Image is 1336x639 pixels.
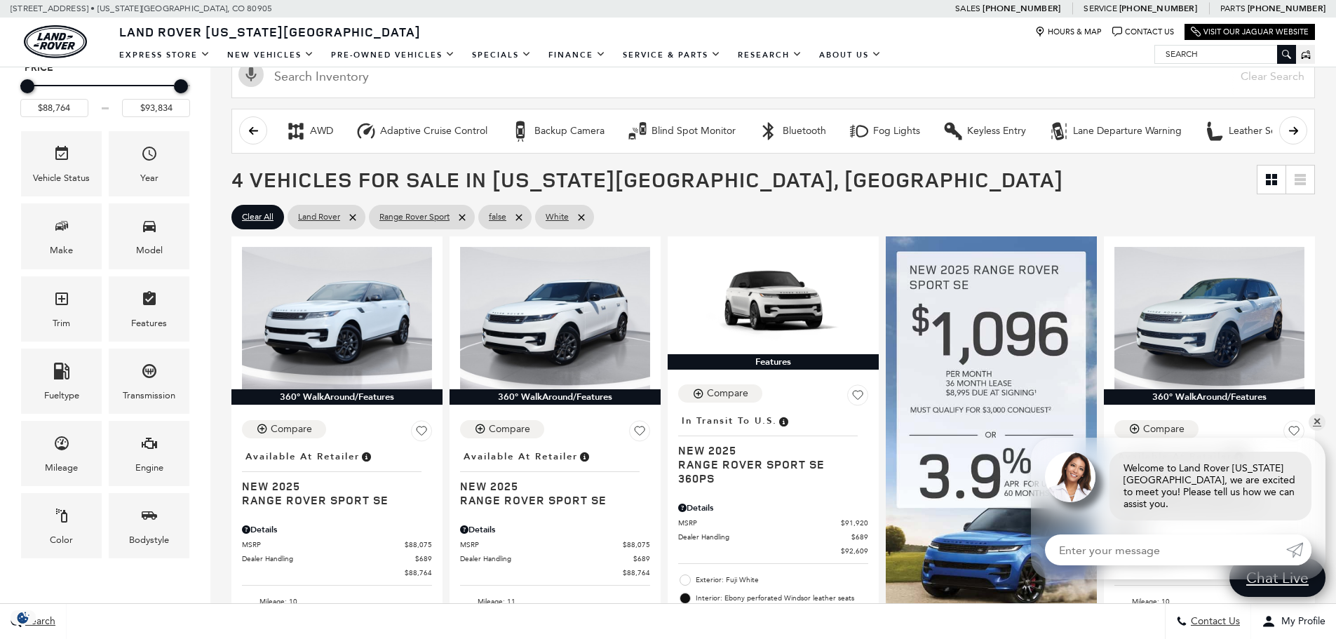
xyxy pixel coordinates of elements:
div: TrimTrim [21,276,102,342]
section: Click to Open Cookie Consent Modal [7,610,39,625]
div: Lane Departure Warning [1073,125,1182,137]
button: scroll left [239,116,267,144]
div: Minimum Price [20,79,34,93]
div: Adaptive Cruise Control [356,121,377,142]
h5: Price [25,62,186,74]
span: $88,075 [623,539,650,550]
div: Compare [489,423,530,436]
div: Fog Lights [873,125,920,137]
div: ModelModel [109,203,189,269]
span: Mileage [53,431,70,460]
span: $88,764 [623,567,650,578]
span: New 2025 [460,479,640,493]
button: Compare Vehicle [460,420,544,438]
div: FueltypeFueltype [21,349,102,414]
span: $91,920 [841,518,868,528]
span: 4 Vehicles for Sale in [US_STATE][GEOGRAPHIC_DATA], [GEOGRAPHIC_DATA] [231,165,1063,194]
span: Clear All [242,208,274,226]
span: Dealer Handling [242,553,415,564]
div: Engine [135,460,163,476]
div: Adaptive Cruise Control [380,125,487,137]
a: Submit [1286,534,1311,565]
div: TransmissionTransmission [109,349,189,414]
span: Vehicle is in stock and ready for immediate delivery. Due to demand, availability is subject to c... [360,449,372,464]
button: Save Vehicle [629,420,650,447]
a: [STREET_ADDRESS] • [US_STATE][GEOGRAPHIC_DATA], CO 80905 [11,4,272,13]
button: Blind Spot MonitorBlind Spot Monitor [619,116,743,146]
span: Color [53,504,70,532]
span: New 2025 [678,443,858,457]
span: Range Rover Sport SE [460,493,640,507]
a: $88,764 [460,567,650,578]
div: Price [20,74,190,117]
div: YearYear [109,131,189,196]
div: MakeMake [21,203,102,269]
button: Lane Departure WarningLane Departure Warning [1041,116,1189,146]
span: Vehicle has shipped from factory of origin. Estimated time of delivery to Retailer is on average ... [777,413,790,429]
span: Land Rover [298,208,340,226]
div: MileageMileage [21,421,102,486]
span: Transmission [141,359,158,388]
div: Welcome to Land Rover [US_STATE][GEOGRAPHIC_DATA], we are excited to meet you! Please tell us how... [1109,452,1311,520]
img: 2025 LAND ROVER Range Rover Sport SE [242,247,432,389]
div: Trim [53,316,70,331]
a: Grid View [1257,166,1286,194]
div: Blind Spot Monitor [652,125,736,137]
span: Exterior: Fuji White [696,573,868,587]
a: MSRP $88,075 [242,539,432,550]
span: Available at Retailer [245,449,360,464]
div: Compare [271,423,312,436]
a: Hours & Map [1035,27,1102,37]
span: My Profile [1276,616,1325,628]
div: Bluetooth [758,121,779,142]
button: Save Vehicle [411,420,432,447]
span: Service [1084,4,1116,13]
a: MSRP $91,920 [678,518,868,528]
div: ColorColor [21,493,102,558]
span: Year [141,142,158,170]
div: Backup Camera [534,125,605,137]
span: Fueltype [53,359,70,388]
img: 2025 LAND ROVER Range Rover Sport SE [1114,247,1304,389]
div: AWD [310,125,333,137]
div: Maximum Price [174,79,188,93]
div: 360° WalkAround/Features [450,389,661,405]
div: Pricing Details - Range Rover Sport SE [460,523,650,536]
span: Engine [141,431,158,460]
span: Model [141,214,158,243]
input: Search Inventory [231,55,1315,98]
img: Opt-Out Icon [7,610,39,625]
span: false [489,208,506,226]
span: Trim [53,287,70,316]
a: Visit Our Jaguar Website [1191,27,1309,37]
div: Mileage [45,460,78,476]
span: In Transit to U.S. [682,413,777,429]
div: Keyless Entry [967,125,1026,137]
div: Vehicle Status [33,170,90,186]
div: Bluetooth [783,125,826,137]
a: [PHONE_NUMBER] [1248,3,1325,14]
div: Compare [1143,423,1185,436]
input: Minimum [20,99,88,117]
a: Specials [464,43,540,67]
div: 360° WalkAround/Features [1104,389,1315,405]
a: Available at RetailerNew 2025Range Rover Sport SE [242,447,432,507]
img: 2025 LAND ROVER Range Rover Sport SE [460,247,650,389]
span: Contact Us [1187,616,1240,628]
div: Color [50,532,73,548]
button: scroll right [1279,116,1307,144]
a: [PHONE_NUMBER] [1119,3,1197,14]
div: Year [140,170,158,186]
span: Interior: Ebony perforated Windsor leather seats with Ebony interior [696,591,868,619]
span: Parts [1220,4,1246,13]
span: New 2025 [242,479,421,493]
button: Backup CameraBackup Camera [502,116,612,146]
span: $92,609 [841,546,868,556]
div: 360° WalkAround/Features [231,389,443,405]
button: Compare Vehicle [678,384,762,403]
span: Sales [955,4,980,13]
button: Compare Vehicle [1114,420,1199,438]
a: Pre-Owned Vehicles [323,43,464,67]
a: Contact Us [1112,27,1174,37]
li: Mileage: 10 [242,593,432,611]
